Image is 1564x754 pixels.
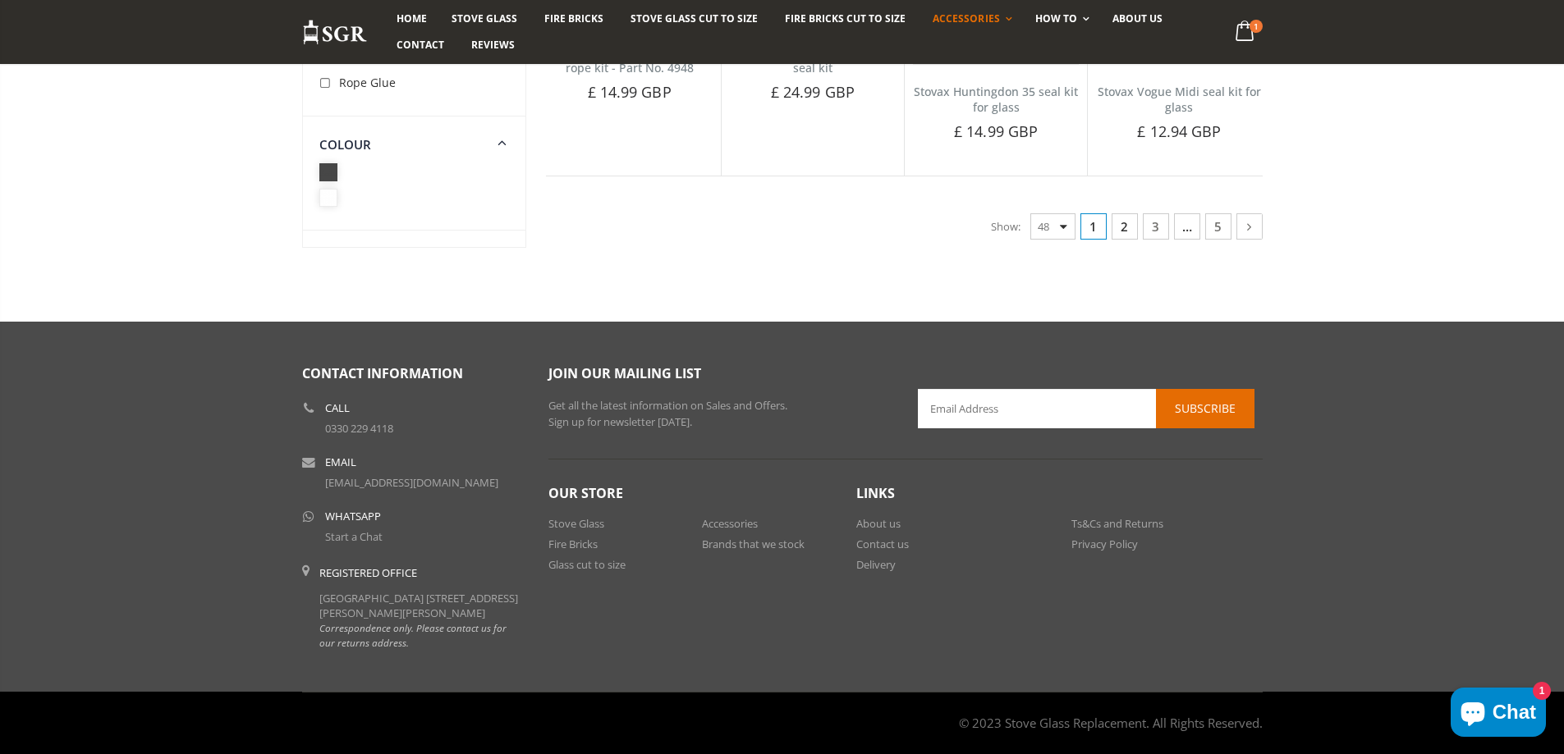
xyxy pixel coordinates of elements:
[856,557,896,572] a: Delivery
[548,364,701,382] span: Join our mailing list
[771,82,855,102] span: £ 24.99 GBP
[302,364,463,382] span: Contact Information
[1137,121,1221,141] span: £ 12.94 GBP
[319,136,372,153] span: Colour
[1446,688,1551,741] inbox-online-store-chat: Shopify online store chat
[785,11,906,25] span: Fire Bricks Cut To Size
[631,11,758,25] span: Stove Glass Cut To Size
[1071,516,1163,531] a: Ts&Cs and Returns
[702,537,805,551] a: Brands that we stock
[548,516,604,531] a: Stove Glass
[1071,537,1138,551] a: Privacy Policy
[548,557,626,572] a: Glass cut to size
[319,621,507,649] em: Correspondence only. Please contact us for our returns address.
[548,398,893,430] p: Get all the latest information on Sales and Offers. Sign up for newsletter [DATE].
[856,537,909,551] a: Contact us
[991,213,1020,240] span: Show:
[856,484,895,502] span: Links
[1080,213,1107,240] span: 1
[397,38,444,52] span: Contact
[920,6,1020,32] a: Accessories
[1098,84,1261,115] a: Stovax Vogue Midi seal kit for glass
[319,565,417,580] b: Registered Office
[954,121,1038,141] span: £ 14.99 GBP
[548,537,598,551] a: Fire Bricks
[618,6,770,32] a: Stove Glass Cut To Size
[459,32,527,58] a: Reviews
[1112,213,1138,240] a: 2
[959,706,1263,739] address: © 2023 Stove Glass Replacement. All Rights Reserved.
[1023,6,1098,32] a: How To
[325,475,498,490] a: [EMAIL_ADDRESS][DOMAIN_NAME]
[384,6,439,32] a: Home
[397,11,427,25] span: Home
[325,421,393,436] a: 0330 229 4118
[532,6,616,32] a: Fire Bricks
[1250,20,1263,33] span: 1
[384,32,456,58] a: Contact
[856,516,901,531] a: About us
[319,188,341,203] span: White
[933,11,999,25] span: Accessories
[471,38,515,52] span: Reviews
[588,82,672,102] span: £ 14.99 GBP
[339,75,396,90] span: Rope Glue
[1156,389,1254,428] button: Subscribe
[548,484,623,502] span: Our Store
[1143,213,1169,240] a: 3
[1205,213,1231,240] a: 5
[702,516,758,531] a: Accessories
[544,11,603,25] span: Fire Bricks
[319,163,341,179] span: Black
[325,529,383,544] a: Start a Chat
[325,457,356,468] b: Email
[1035,11,1077,25] span: How To
[1100,6,1175,32] a: About us
[319,565,524,650] div: [GEOGRAPHIC_DATA] [STREET_ADDRESS][PERSON_NAME][PERSON_NAME]
[914,84,1078,115] a: Stovax Huntingdon 35 seal kit for glass
[1174,213,1200,240] span: …
[1228,16,1262,48] a: 1
[439,6,530,32] a: Stove Glass
[918,389,1254,428] input: Email Address
[1112,11,1163,25] span: About us
[325,511,381,522] b: WhatsApp
[325,403,350,414] b: Call
[302,19,368,46] img: Stove Glass Replacement
[773,6,918,32] a: Fire Bricks Cut To Size
[452,11,517,25] span: Stove Glass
